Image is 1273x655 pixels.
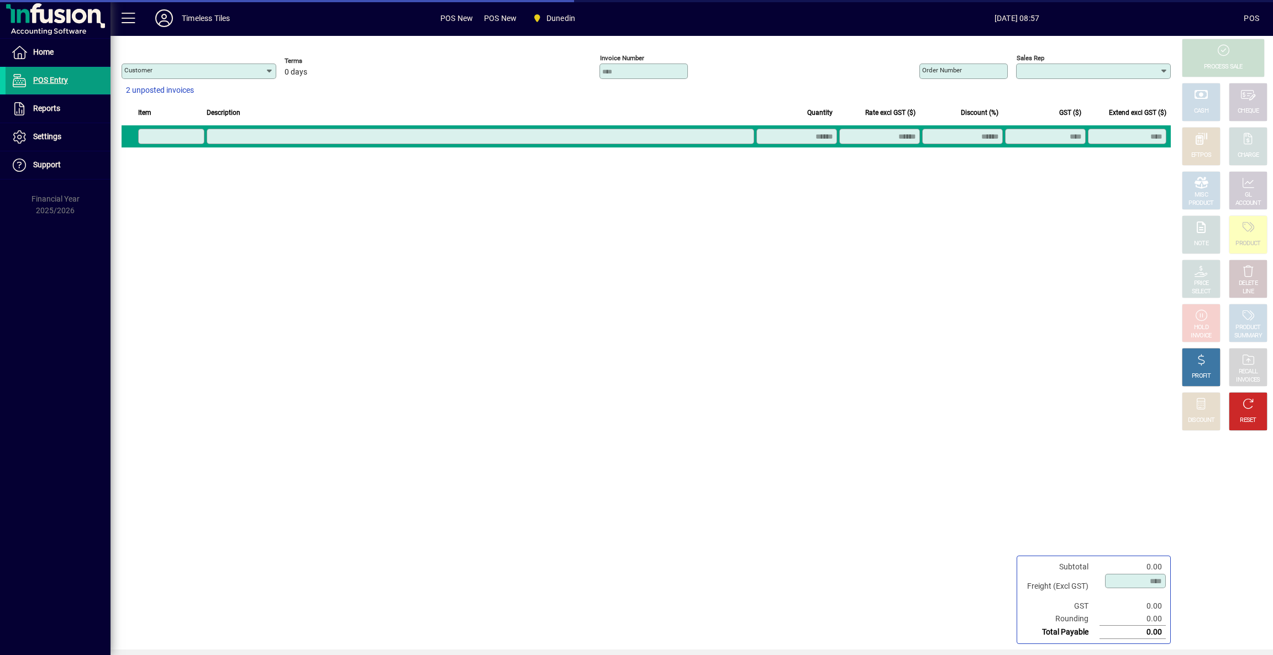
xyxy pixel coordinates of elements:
[6,95,111,123] a: Reports
[1236,376,1260,384] div: INVOICES
[33,132,61,141] span: Settings
[1235,199,1261,208] div: ACCOUNT
[1238,107,1259,115] div: CHEQUE
[1238,151,1259,160] div: CHARGE
[1234,332,1262,340] div: SUMMARY
[1194,240,1208,248] div: NOTE
[138,107,151,119] span: Item
[6,151,111,179] a: Support
[1022,600,1100,612] td: GST
[1235,324,1260,332] div: PRODUCT
[922,66,962,74] mat-label: Order number
[285,57,351,65] span: Terms
[1100,612,1166,626] td: 0.00
[146,8,182,28] button: Profile
[6,39,111,66] a: Home
[1243,288,1254,296] div: LINE
[1235,240,1260,248] div: PRODUCT
[33,160,61,169] span: Support
[1194,107,1208,115] div: CASH
[124,66,152,74] mat-label: Customer
[182,9,230,27] div: Timeless Tiles
[285,68,307,77] span: 0 days
[1100,626,1166,639] td: 0.00
[33,76,68,84] span: POS Entry
[484,9,517,27] span: POS New
[1244,9,1259,27] div: POS
[1239,368,1258,376] div: RECALL
[600,54,644,62] mat-label: Invoice number
[1239,279,1258,288] div: DELETE
[1022,561,1100,573] td: Subtotal
[1188,199,1213,208] div: PRODUCT
[807,107,833,119] span: Quantity
[126,84,194,96] span: 2 unposted invoices
[790,9,1244,27] span: [DATE] 08:57
[1240,416,1256,425] div: RESET
[1245,191,1252,199] div: GL
[207,107,240,119] span: Description
[33,47,54,56] span: Home
[1194,324,1208,332] div: HOLD
[1022,573,1100,600] td: Freight (Excl GST)
[1191,151,1212,160] div: EFTPOS
[1192,372,1211,381] div: PROFIT
[865,107,916,119] span: Rate excl GST ($)
[1191,332,1211,340] div: INVOICE
[1100,561,1166,573] td: 0.00
[1059,107,1081,119] span: GST ($)
[1100,600,1166,612] td: 0.00
[1188,416,1214,425] div: DISCOUNT
[1204,63,1243,71] div: PROCESS SALE
[961,107,998,119] span: Discount (%)
[546,9,575,27] span: Dunedin
[440,9,473,27] span: POS New
[6,123,111,151] a: Settings
[122,81,198,101] button: 2 unposted invoices
[33,104,60,113] span: Reports
[1022,612,1100,626] td: Rounding
[1017,54,1044,62] mat-label: Sales rep
[1022,626,1100,639] td: Total Payable
[1109,107,1166,119] span: Extend excl GST ($)
[1192,288,1211,296] div: SELECT
[1195,191,1208,199] div: MISC
[1194,279,1209,288] div: PRICE
[528,8,580,28] span: Dunedin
